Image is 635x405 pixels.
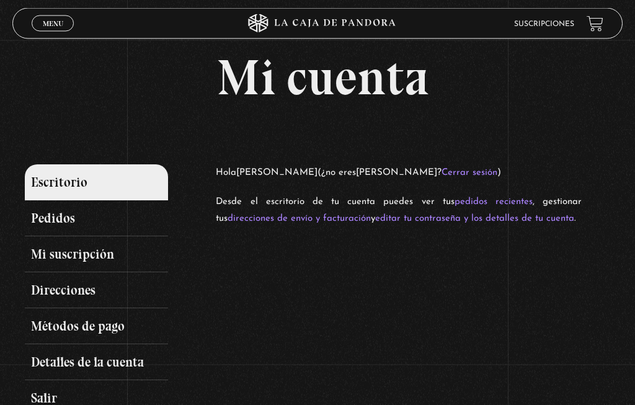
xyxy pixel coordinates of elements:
a: Escritorio [25,165,168,201]
strong: [PERSON_NAME] [356,169,437,178]
strong: [PERSON_NAME] [236,169,317,178]
span: Cerrar [38,30,68,39]
h1: Mi cuenta [25,53,622,103]
span: Menu [43,20,63,27]
p: Hola (¿no eres ? ) [216,165,582,182]
p: Desde el escritorio de tu cuenta puedes ver tus , gestionar tus y . [216,194,582,228]
a: Direcciones [25,273,168,309]
a: View your shopping cart [587,16,603,32]
a: Mi suscripción [25,237,168,273]
a: Pedidos [25,201,168,237]
a: Detalles de la cuenta [25,345,168,381]
a: pedidos recientes [455,198,533,207]
a: Suscripciones [514,20,574,28]
a: direcciones de envío y facturación [228,215,371,224]
a: Métodos de pago [25,309,168,345]
a: Cerrar sesión [442,169,497,178]
a: editar tu contraseña y los detalles de tu cuenta [375,215,574,224]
